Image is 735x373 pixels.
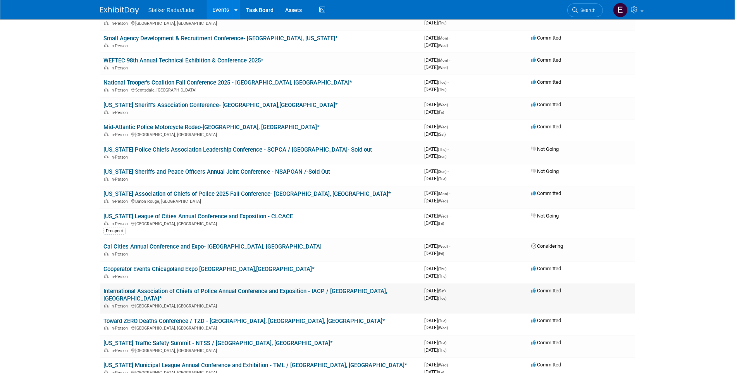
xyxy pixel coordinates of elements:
[104,326,108,330] img: In-Person Event
[448,318,449,323] span: -
[104,155,108,159] img: In-Person Event
[567,3,603,17] a: Search
[438,274,446,278] span: (Thu)
[438,363,448,367] span: (Wed)
[103,190,391,197] a: [US_STATE] Association of Chiefs of Police 2025 Fall Conference- [GEOGRAPHIC_DATA], [GEOGRAPHIC_D...
[438,43,448,48] span: (Wed)
[103,168,330,175] a: [US_STATE] Sheriffs and Peace Officers Annual Joint Conference - NSAPOAN /-Sold Out
[424,288,448,294] span: [DATE]
[100,7,139,14] img: ExhibitDay
[104,132,108,136] img: In-Person Event
[110,177,130,182] span: In-Person
[104,252,108,256] img: In-Person Event
[103,124,320,131] a: Mid-Atlantic Police Motorcycle Rodeo-[GEOGRAPHIC_DATA], [GEOGRAPHIC_DATA]*
[424,295,446,301] span: [DATE]
[424,146,449,152] span: [DATE]
[104,348,108,352] img: In-Person Event
[103,220,418,226] div: [GEOGRAPHIC_DATA], [GEOGRAPHIC_DATA]
[578,7,596,13] span: Search
[531,362,561,368] span: Committed
[449,102,450,107] span: -
[424,176,446,181] span: [DATE]
[104,304,108,307] img: In-Person Event
[448,168,449,174] span: -
[531,318,561,323] span: Committed
[447,288,448,294] span: -
[103,243,322,250] a: Cal Cities Annual Conference and Expo- [GEOGRAPHIC_DATA], [GEOGRAPHIC_DATA]
[448,266,449,271] span: -
[424,318,449,323] span: [DATE]
[110,110,130,115] span: In-Person
[110,132,130,137] span: In-Person
[110,155,130,160] span: In-Person
[104,221,108,225] img: In-Person Event
[438,154,446,159] span: (Sun)
[104,88,108,92] img: In-Person Event
[110,274,130,279] span: In-Person
[438,199,448,203] span: (Wed)
[438,177,446,181] span: (Tue)
[424,347,446,353] span: [DATE]
[438,66,448,70] span: (Wed)
[438,221,444,226] span: (Fri)
[424,153,446,159] span: [DATE]
[438,147,446,152] span: (Thu)
[438,58,448,62] span: (Mon)
[531,124,561,130] span: Committed
[613,3,628,17] img: Eric Zastrow
[103,340,333,347] a: [US_STATE] Traffic Safety Summit - NTSS / [GEOGRAPHIC_DATA], [GEOGRAPHIC_DATA]*
[104,274,108,278] img: In-Person Event
[449,57,450,63] span: -
[448,146,449,152] span: -
[449,243,450,249] span: -
[531,288,561,294] span: Committed
[424,250,444,256] span: [DATE]
[424,266,449,271] span: [DATE]
[103,266,315,273] a: Cooperator Events Chicagoland Expo [GEOGRAPHIC_DATA],[GEOGRAPHIC_DATA]*
[438,36,448,40] span: (Mon)
[148,7,195,13] span: Stalker Radar/Lidar
[438,192,448,196] span: (Mon)
[438,252,444,256] span: (Fri)
[531,266,561,271] span: Committed
[103,228,126,235] div: Prospect
[110,326,130,331] span: In-Person
[438,348,446,352] span: (Thu)
[449,362,450,368] span: -
[438,214,448,218] span: (Wed)
[438,267,446,271] span: (Thu)
[438,125,448,129] span: (Wed)
[103,288,387,302] a: International Association of Chiefs of Police Annual Conference and Exposition - IACP / [GEOGRAPH...
[103,302,418,309] div: [GEOGRAPHIC_DATA], [GEOGRAPHIC_DATA]
[110,304,130,309] span: In-Person
[449,190,450,196] span: -
[438,341,446,345] span: (Tue)
[103,57,263,64] a: WEFTEC 98th Annual Technical Exhibition & Conference 2025*
[531,35,561,41] span: Committed
[103,325,418,331] div: [GEOGRAPHIC_DATA], [GEOGRAPHIC_DATA]
[424,198,448,204] span: [DATE]
[424,86,446,92] span: [DATE]
[424,362,450,368] span: [DATE]
[449,124,450,130] span: -
[424,131,446,137] span: [DATE]
[449,213,450,219] span: -
[424,42,448,48] span: [DATE]
[438,169,446,174] span: (Sun)
[103,86,418,93] div: Scottsdale, [GEOGRAPHIC_DATA]
[103,131,418,137] div: [GEOGRAPHIC_DATA], [GEOGRAPHIC_DATA]
[438,132,446,136] span: (Sat)
[424,243,450,249] span: [DATE]
[449,35,450,41] span: -
[531,79,561,85] span: Committed
[531,102,561,107] span: Committed
[104,43,108,47] img: In-Person Event
[424,20,446,26] span: [DATE]
[110,348,130,353] span: In-Person
[103,213,293,220] a: [US_STATE] League of Cities Annual Conference and Exposition - CLCACE
[424,340,449,345] span: [DATE]
[103,362,407,369] a: [US_STATE] Municipal League Annual Conference and Exhibition - TML / [GEOGRAPHIC_DATA], [GEOGRAPH...
[103,102,338,109] a: [US_STATE] Sheriff's Association Conference- [GEOGRAPHIC_DATA],[GEOGRAPHIC_DATA]*
[531,190,561,196] span: Committed
[103,146,372,153] a: [US_STATE] Police Chiefs Association Leadership Conference - SCPCA / [GEOGRAPHIC_DATA]- Sold out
